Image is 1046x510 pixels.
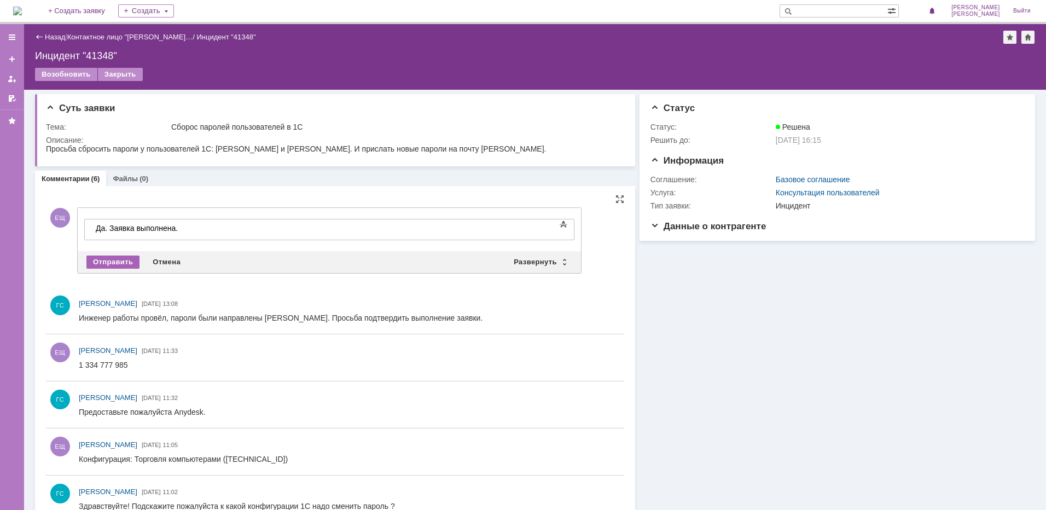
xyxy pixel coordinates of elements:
span: [DATE] [142,442,161,448]
div: Создать [118,4,174,18]
div: Тема: [46,123,169,131]
span: [PERSON_NAME] [79,299,137,308]
span: 11:33 [163,347,178,354]
span: 13:08 [163,300,178,307]
a: [PERSON_NAME] [79,486,137,497]
div: Тип заявки: [650,201,774,210]
div: Соглашение: [650,175,774,184]
div: Инцидент [776,201,1018,210]
span: [DATE] [142,347,161,354]
div: Услуга: [650,188,774,197]
span: Расширенный поиск [887,5,898,15]
a: Мои согласования [3,90,21,107]
a: [PERSON_NAME] [79,392,137,403]
span: [PERSON_NAME] [79,488,137,496]
a: Назад [45,33,65,41]
span: 11:32 [163,395,178,401]
a: [PERSON_NAME] [79,439,137,450]
img: logo [13,7,22,15]
a: Файлы [113,175,138,183]
a: Комментарии [42,175,90,183]
div: | [65,32,67,40]
div: Сборос паролей пользователей в 1С [171,123,618,131]
span: [DATE] [142,300,161,307]
div: Статус: [650,123,774,131]
span: [DATE] 16:15 [776,136,821,144]
div: Решить до: [650,136,774,144]
a: Мои заявки [3,70,21,88]
span: [PERSON_NAME] [951,11,1000,18]
span: Данные о контрагенте [650,221,766,231]
span: Решена [776,123,810,131]
a: Консультация пользователей [776,188,880,197]
span: Суть заявки [46,103,115,113]
span: [PERSON_NAME] [79,346,137,355]
div: Инцидент "41348" [35,50,1035,61]
span: Информация [650,155,724,166]
span: 11:02 [163,489,178,495]
a: Базовое соглашение [776,175,850,184]
div: Инцидент "41348" [196,33,255,41]
div: Описание: [46,136,620,144]
a: Перейти на домашнюю страницу [13,7,22,15]
span: [PERSON_NAME] [79,393,137,402]
span: ЕЩ [50,208,70,228]
div: На всю страницу [615,195,624,204]
div: / [67,33,197,41]
span: 11:05 [163,442,178,448]
span: [PERSON_NAME] [79,441,137,449]
div: Сделать домашней страницей [1021,31,1035,44]
a: [PERSON_NAME] [79,345,137,356]
span: Статус [650,103,695,113]
div: (6) [91,175,100,183]
div: (0) [140,175,148,183]
a: Создать заявку [3,50,21,68]
a: [PERSON_NAME] [79,298,137,309]
span: [DATE] [142,395,161,401]
span: [DATE] [142,489,161,495]
span: [PERSON_NAME] [951,4,1000,11]
div: Да. Заявка выполнена. [4,4,160,13]
div: Добавить в избранное [1003,31,1016,44]
span: Показать панель инструментов [557,218,570,231]
a: Контактное лицо "[PERSON_NAME]… [67,33,193,41]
